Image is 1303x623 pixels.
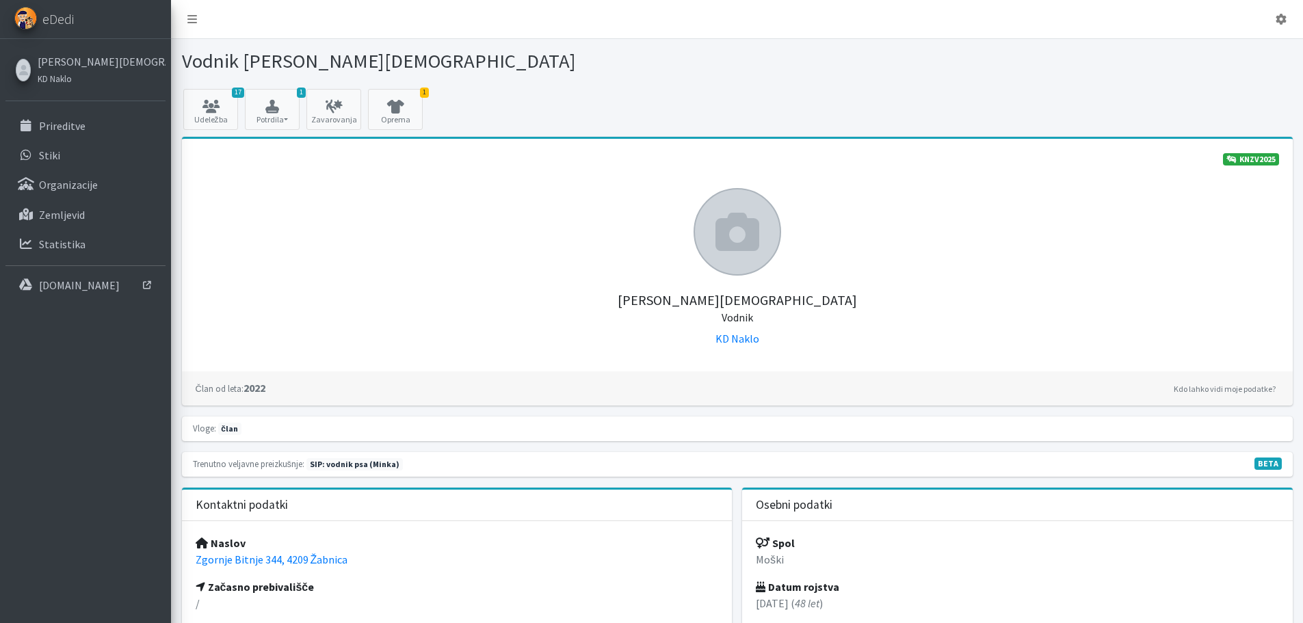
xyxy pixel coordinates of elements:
a: Prireditve [5,112,166,140]
span: eDedi [42,9,74,29]
span: 1 [420,88,429,98]
small: KD Naklo [38,73,72,84]
strong: Naslov [196,536,246,550]
p: Zemljevid [39,208,85,222]
a: Zemljevid [5,201,166,228]
a: Kdo lahko vidi moje podatke? [1170,381,1279,397]
img: eDedi [14,7,37,29]
a: Zavarovanja [306,89,361,130]
small: Vodnik [722,310,753,324]
h3: Kontaktni podatki [196,498,288,512]
a: KNZV2025 [1223,153,1279,165]
h1: Vodnik [PERSON_NAME][DEMOGRAPHIC_DATA] [182,49,733,73]
strong: Začasno prebivališče [196,580,315,594]
a: KD Naklo [715,332,759,345]
p: Organizacije [39,178,98,191]
h5: [PERSON_NAME][DEMOGRAPHIC_DATA] [196,276,1279,325]
a: KD Naklo [38,70,162,86]
a: Statistika [5,230,166,258]
p: Stiki [39,148,60,162]
a: [PERSON_NAME][DEMOGRAPHIC_DATA] [38,53,162,70]
a: Organizacije [5,171,166,198]
h3: Osebni podatki [756,498,832,512]
strong: Spol [756,536,795,550]
small: Član od leta: [196,383,244,394]
span: 17 [232,88,244,98]
span: 1 [297,88,306,98]
em: 48 let [795,596,819,610]
p: Prireditve [39,119,85,133]
span: član [218,423,241,435]
p: [DATE] ( ) [756,595,1279,611]
a: Zgornje Bitnje 344, 4209 Žabnica [196,553,348,566]
strong: Datum rojstva [756,580,839,594]
button: 1 Potrdila [245,89,300,130]
strong: 2022 [196,381,265,395]
p: Statistika [39,237,85,251]
p: [DOMAIN_NAME] [39,278,120,292]
a: Stiki [5,142,166,169]
a: [DOMAIN_NAME] [5,271,166,299]
span: Naslednja preizkušnja: jesen 2026 [306,458,403,470]
small: Vloge: [193,423,216,434]
span: V fazi razvoja [1254,458,1282,470]
p: / [196,595,719,611]
a: 17 Udeležba [183,89,238,130]
p: Moški [756,551,1279,568]
small: Trenutno veljavne preizkušnje: [193,458,304,469]
a: 1 Oprema [368,89,423,130]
